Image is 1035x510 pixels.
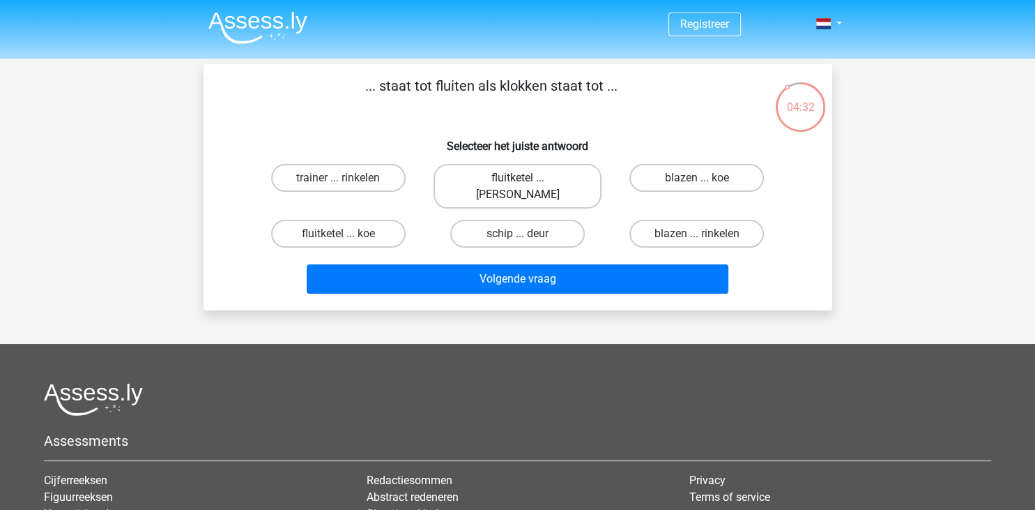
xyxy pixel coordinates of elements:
a: Registreer [680,17,729,31]
label: blazen ... koe [629,164,764,192]
img: Assessly [208,11,307,44]
a: Figuurreeksen [44,490,113,504]
a: Redactiesommen [367,474,452,487]
a: Abstract redeneren [367,490,459,504]
h5: Assessments [44,433,991,449]
button: Volgende vraag [307,264,728,294]
label: schip ... deur [450,220,585,248]
img: Assessly logo [44,383,143,416]
a: Privacy [689,474,726,487]
h6: Selecteer het juiste antwoord [226,128,810,153]
p: ... staat tot fluiten als klokken staat tot ... [226,75,758,117]
label: fluitketel ... koe [271,220,406,248]
a: Cijferreeksen [44,474,107,487]
label: trainer ... rinkelen [271,164,406,192]
div: 04:32 [774,81,827,116]
a: Terms of service [689,490,770,504]
label: fluitketel ... [PERSON_NAME] [434,164,601,209]
label: blazen ... rinkelen [629,220,764,248]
